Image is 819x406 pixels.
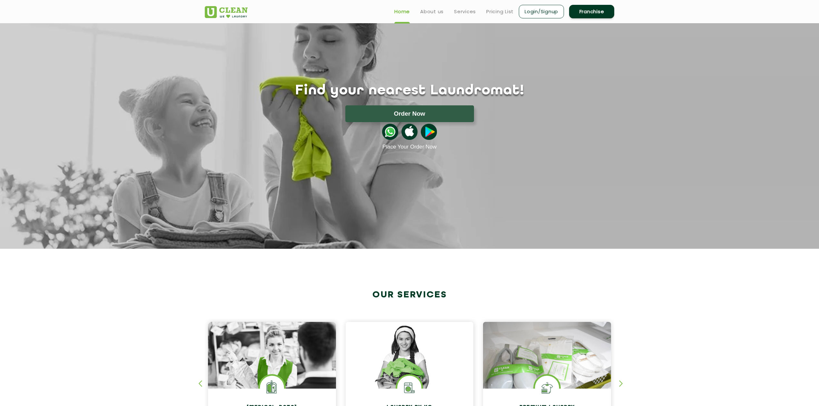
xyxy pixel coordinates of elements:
a: Services [454,8,476,15]
img: apple-icon.png [401,124,418,140]
a: Login/Signup [519,5,564,18]
h2: Our Services [205,290,614,300]
img: playstoreicon.png [421,124,437,140]
img: whatsappicon.png [382,124,398,140]
a: About us [420,8,444,15]
button: Order Now [345,105,474,122]
a: Franchise [569,5,614,18]
img: Laundry Services near me [260,376,284,400]
img: Shoes Cleaning [535,376,559,400]
a: Place Your Order Now [382,144,437,150]
img: UClean Laundry and Dry Cleaning [205,6,248,18]
h1: Find your nearest Laundromat! [200,83,619,99]
a: Home [394,8,410,15]
img: laundry washing machine [397,376,421,400]
a: Pricing List [486,8,514,15]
